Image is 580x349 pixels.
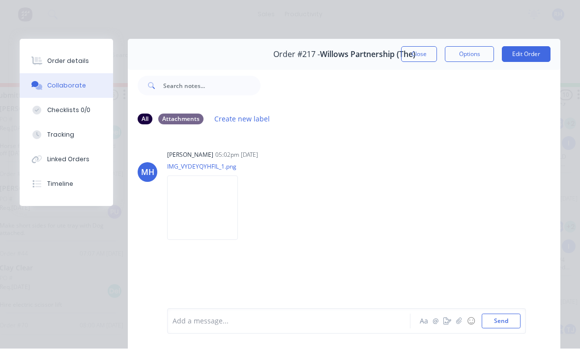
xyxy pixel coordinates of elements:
[47,131,74,140] div: Tracking
[20,123,113,147] button: Tracking
[47,82,86,90] div: Collaborate
[20,147,113,172] button: Linked Orders
[273,50,320,59] span: Order #217 -
[482,314,521,329] button: Send
[47,57,89,66] div: Order details
[502,47,551,62] button: Edit Order
[47,106,90,115] div: Checklists 0/0
[47,155,89,164] div: Linked Orders
[141,167,154,178] div: MH
[20,98,113,123] button: Checklists 0/0
[138,114,152,125] div: All
[167,151,213,160] div: [PERSON_NAME]
[401,47,437,62] button: Close
[209,113,275,126] button: Create new label
[215,151,258,160] div: 05:02pm [DATE]
[20,74,113,98] button: Collaborate
[158,114,203,125] div: Attachments
[430,316,441,327] button: @
[167,163,248,171] p: IMG_VYDEYQYHFIL_1.png
[20,172,113,197] button: Timeline
[163,76,261,96] input: Search notes...
[445,47,494,62] button: Options
[418,316,430,327] button: Aa
[465,316,477,327] button: ☺
[320,50,415,59] span: Willows Partnership (The)
[20,49,113,74] button: Order details
[47,180,73,189] div: Timeline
